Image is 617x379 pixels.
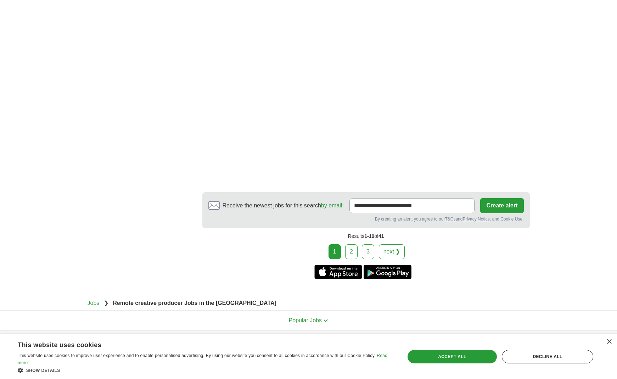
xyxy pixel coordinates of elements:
[480,198,523,213] button: Create alert
[323,319,328,322] img: toggle icon
[502,350,593,363] div: Decline all
[364,233,374,239] span: 1-10
[208,216,524,222] div: By creating an alert, you agree to our and , and Cookie Use.
[364,265,411,279] a: Get the Android app
[223,201,344,210] span: Receive the newest jobs for this search :
[379,244,405,259] a: next ❯
[18,353,376,358] span: This website uses cookies to improve user experience and to enable personalised advertising. By u...
[18,339,376,349] div: This website uses cookies
[329,244,341,259] div: 1
[314,265,362,279] a: Get the iPhone app
[378,233,384,239] span: 41
[26,368,60,373] span: Show details
[408,350,497,363] div: Accept all
[345,244,358,259] a: 2
[113,300,276,306] strong: Remote creative producer Jobs in the [GEOGRAPHIC_DATA]
[445,217,455,222] a: T&Cs
[419,331,530,351] h4: Country selection
[289,317,322,323] span: Popular Jobs
[18,367,393,374] div: Show details
[104,300,108,306] span: ❯
[202,228,530,244] div: Results of
[606,339,612,345] div: Close
[88,300,100,306] a: Jobs
[462,217,490,222] a: Privacy Notice
[362,244,374,259] a: 3
[321,202,342,208] a: by email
